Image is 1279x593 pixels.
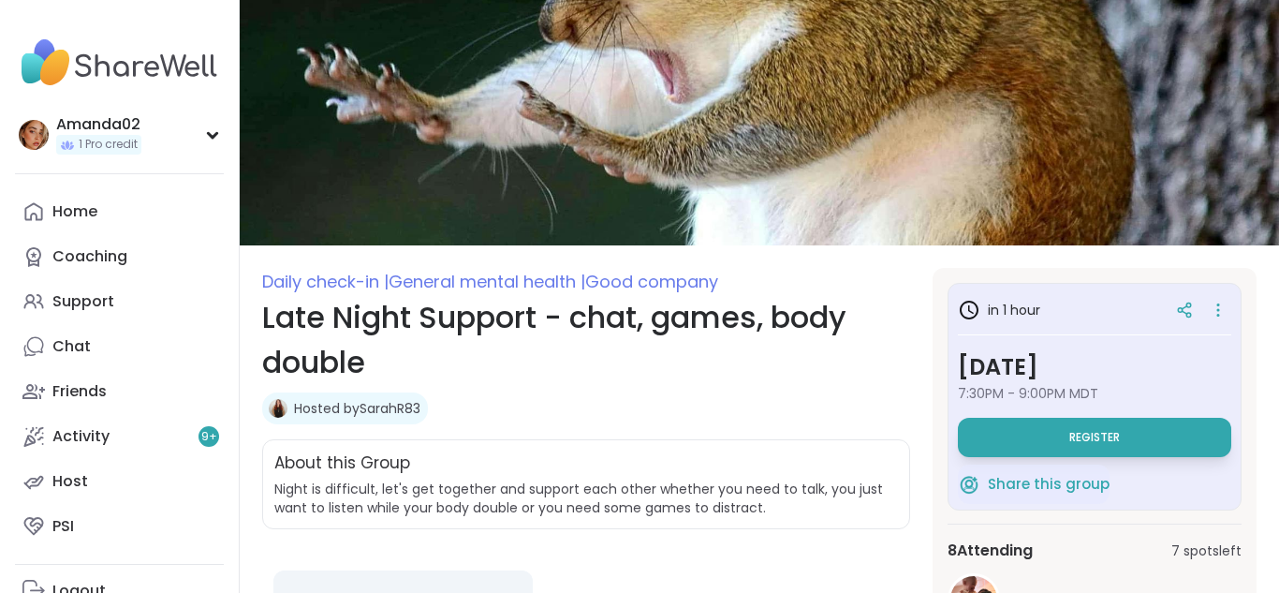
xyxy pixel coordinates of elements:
span: Register [1069,430,1120,445]
a: Home [15,189,224,234]
span: Good company [585,270,718,293]
div: PSI [52,516,74,537]
button: Share this group [958,465,1110,504]
img: SarahR83 [269,399,287,418]
div: Amanda02 [56,114,141,135]
span: 7:30PM - 9:00PM MDT [958,384,1231,403]
a: Coaching [15,234,224,279]
span: 8 Attending [948,540,1033,562]
div: Friends [52,381,107,402]
div: Chat [52,336,91,357]
a: Chat [15,324,224,369]
div: Coaching [52,246,127,267]
button: Register [958,418,1231,457]
h3: [DATE] [958,350,1231,384]
span: General mental health | [389,270,585,293]
a: Friends [15,369,224,414]
h1: Late Night Support - chat, games, body double [262,295,910,385]
a: Host [15,459,224,504]
span: Share this group [988,474,1110,496]
div: Activity [52,426,110,447]
span: 9 + [201,429,217,445]
img: ShareWell Logomark [958,473,980,496]
div: Home [52,201,97,222]
iframe: Spotlight [205,248,220,263]
a: PSI [15,504,224,549]
span: 1 Pro credit [79,137,138,153]
span: Night is difficult, let's get together and support each other whether you need to talk, you just ... [274,480,883,517]
span: 7 spots left [1171,541,1242,561]
a: Hosted bySarahR83 [294,399,420,418]
a: Support [15,279,224,324]
span: Daily check-in | [262,270,389,293]
h3: in 1 hour [958,299,1040,321]
div: Host [52,471,88,492]
div: Support [52,291,114,312]
a: Activity9+ [15,414,224,459]
img: ShareWell Nav Logo [15,30,224,96]
img: Amanda02 [19,120,49,150]
h2: About this Group [274,452,410,476]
